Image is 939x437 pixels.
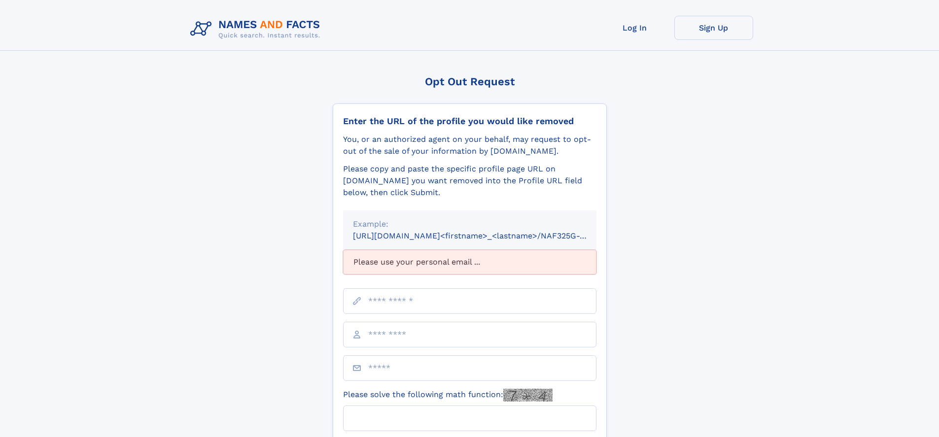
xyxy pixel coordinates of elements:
a: Sign Up [674,16,753,40]
div: Example: [353,218,587,230]
div: You, or an authorized agent on your behalf, may request to opt-out of the sale of your informatio... [343,134,596,157]
a: Log In [595,16,674,40]
div: Opt Out Request [333,75,607,88]
div: Please copy and paste the specific profile page URL on [DOMAIN_NAME] you want removed into the Pr... [343,163,596,199]
div: Please use your personal email ... [343,250,596,274]
label: Please solve the following math function: [343,389,553,402]
img: Logo Names and Facts [186,16,328,42]
div: Enter the URL of the profile you would like removed [343,116,596,127]
small: [URL][DOMAIN_NAME]<firstname>_<lastname>/NAF325G-xxxxxxxx [353,231,615,240]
